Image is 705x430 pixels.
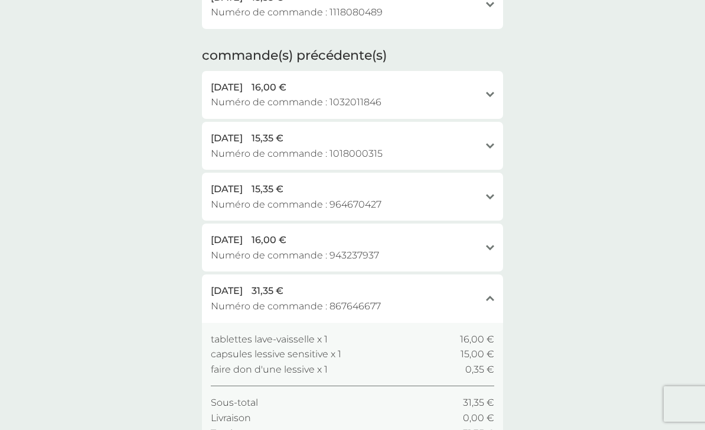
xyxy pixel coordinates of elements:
span: 15,35 € [252,131,283,146]
span: 16,00 € [460,332,494,347]
span: 15,00 € [461,347,494,362]
span: Sous-total [211,395,258,410]
span: capsules lessive sensitive x 1 [211,347,341,362]
span: Livraison [211,410,251,426]
span: faire don d'une lessive x 1 [211,362,328,377]
span: 31,35 € [252,283,283,299]
span: [DATE] [211,283,243,299]
span: Numéro de commande : 964670427 [211,197,381,212]
span: Numéro de commande : 1018000315 [211,146,383,161]
span: 31,35 € [463,395,494,410]
span: Numéro de commande : 1118080489 [211,5,383,20]
span: 0,35 € [465,362,494,377]
span: [DATE] [211,131,243,146]
span: [DATE] [211,182,243,197]
span: Numéro de commande : 867646677 [211,299,381,314]
span: 0,00 € [463,410,494,426]
span: 16,00 € [252,80,286,95]
span: Numéro de commande : 1032011846 [211,95,381,110]
span: Numéro de commande : 943237937 [211,248,379,263]
span: 15,35 € [252,182,283,197]
span: tablettes lave-vaisselle x 1 [211,332,328,347]
span: 16,00 € [252,232,286,248]
span: [DATE] [211,232,243,248]
span: [DATE] [211,80,243,95]
h2: commande(s) précédente(s) [202,47,387,65]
